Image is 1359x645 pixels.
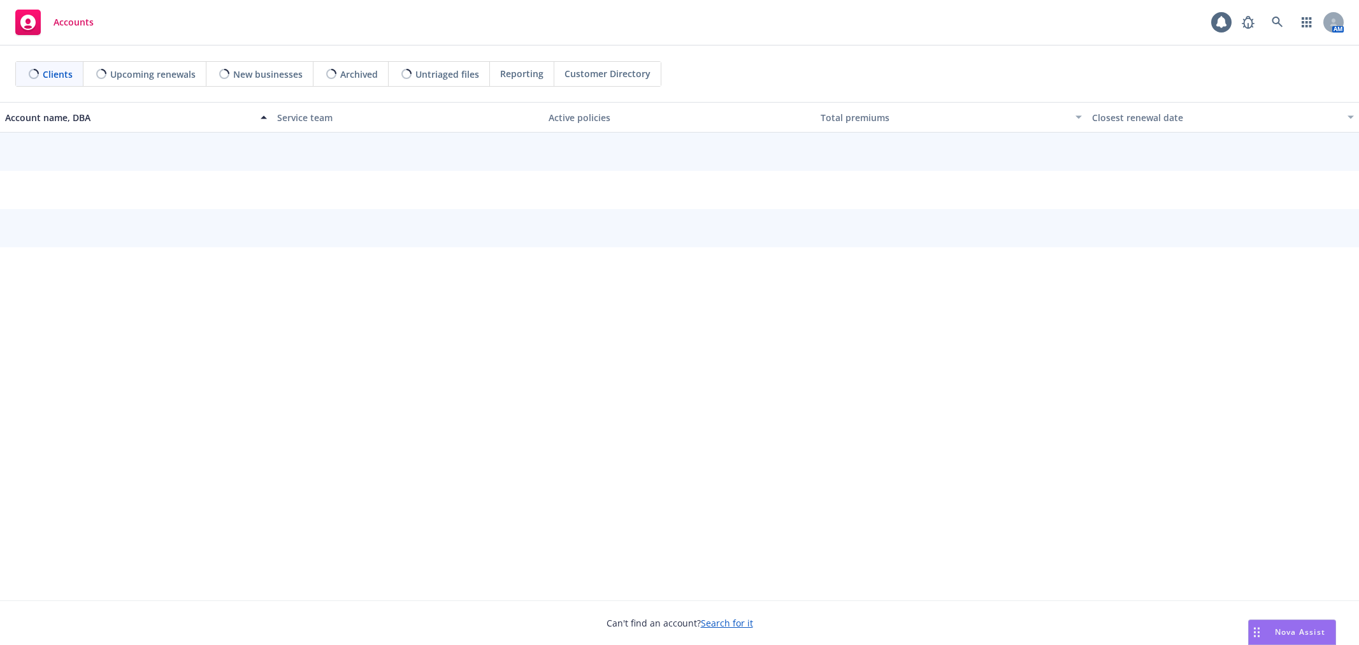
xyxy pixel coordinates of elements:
div: Service team [277,111,539,124]
span: New businesses [233,68,303,81]
span: Can't find an account? [607,616,753,630]
span: Nova Assist [1275,627,1325,637]
a: Report a Bug [1235,10,1261,35]
span: Clients [43,68,73,81]
span: Customer Directory [564,67,651,80]
a: Search [1265,10,1290,35]
span: Archived [340,68,378,81]
span: Upcoming renewals [110,68,196,81]
button: Total premiums [816,102,1088,133]
button: Closest renewal date [1087,102,1359,133]
div: Account name, DBA [5,111,253,124]
a: Switch app [1294,10,1319,35]
div: Closest renewal date [1092,111,1340,124]
button: Active policies [543,102,816,133]
span: Untriaged files [415,68,479,81]
div: Total premiums [821,111,1068,124]
div: Drag to move [1249,620,1265,644]
span: Accounts [54,17,94,27]
div: Active policies [549,111,810,124]
button: Nova Assist [1248,620,1336,645]
button: Service team [272,102,544,133]
span: Reporting [500,67,543,80]
a: Accounts [10,4,99,40]
a: Search for it [701,617,753,629]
